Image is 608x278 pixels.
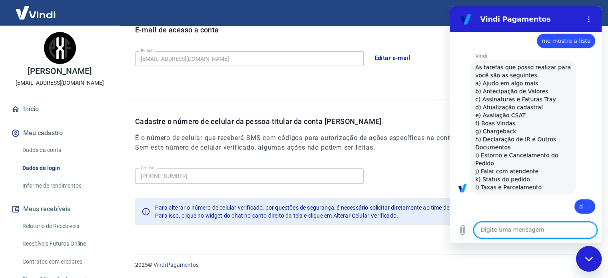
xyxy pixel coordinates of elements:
[155,212,398,219] span: Para isso, clique no widget do chat no canto direito da tela e clique em Alterar Celular Verificado.
[153,262,199,268] a: Vindi Pagamentos
[570,6,598,20] button: Sair
[141,165,153,171] label: Celular
[19,160,110,176] a: Dados de login
[141,48,152,54] label: E-mail
[135,261,589,269] p: 2025 ©
[135,24,219,35] p: E-mail de acesso a conta
[19,218,110,234] a: Relatório de Recebíveis
[135,133,598,152] h6: É o número de celular que receberá SMS com códigos para autorização de ações específicas na conta...
[155,204,484,211] span: Para alterar o número de celular verificado, por questões de segurança, é necessário solicitar di...
[19,178,110,194] a: Informe de rendimentos
[10,200,110,218] button: Meus recebíveis
[19,142,110,158] a: Dados da conta
[10,0,62,25] img: Vindi
[19,236,110,252] a: Recebíveis Futuros Online
[576,246,602,272] iframe: Botão para abrir a janela de mensagens, conversa em andamento
[135,116,598,127] p: Cadastre o número de celular da pessoa titular da conta [PERSON_NAME]
[44,32,76,64] img: 5df3a2bf-b856-4063-a07d-edbbc826e362.jpeg
[10,100,110,118] a: Início
[10,124,110,142] button: Meu cadastro
[19,254,110,270] a: Contratos com credores
[16,79,104,87] p: [EMAIL_ADDRESS][DOMAIN_NAME]
[28,67,92,76] p: [PERSON_NAME]
[450,6,602,243] iframe: Janela de mensagens
[370,50,415,66] button: Editar e-mail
